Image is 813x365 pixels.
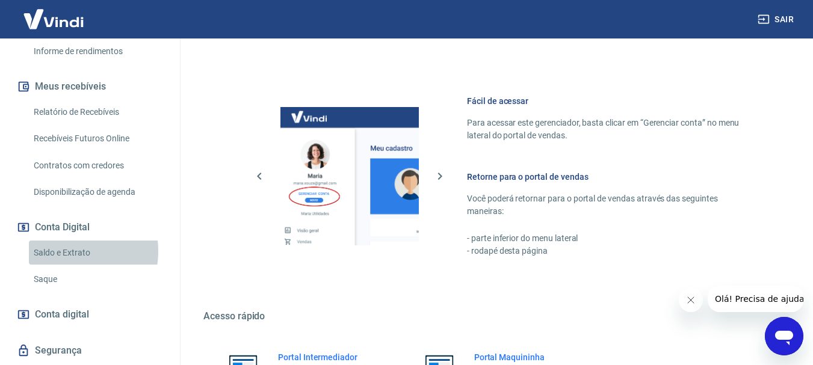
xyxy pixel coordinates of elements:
button: Sair [755,8,799,31]
a: Disponibilização de agenda [29,180,165,204]
a: Segurança [14,337,165,364]
a: Relatório de Recebíveis [29,100,165,124]
h5: Acesso rápido [203,310,784,322]
a: Contratos com credores [29,153,165,178]
p: Você poderá retornar para o portal de vendas através das seguintes maneiras: [467,192,755,218]
p: Para acessar este gerenciador, basta clicar em “Gerenciar conta” no menu lateral do portal de ven... [467,117,755,142]
button: Meus recebíveis [14,73,165,100]
iframe: Fechar mensagem [679,288,703,312]
p: - rodapé desta página [467,245,755,257]
iframe: Botão para abrir a janela de mensagens [765,317,803,355]
a: Saque [29,267,165,292]
h6: Portal Maquininha [474,351,574,363]
p: - parte inferior do menu lateral [467,232,755,245]
h6: Retorne para o portal de vendas [467,171,755,183]
span: Conta digital [35,306,89,323]
h6: Portal Intermediador [278,351,378,363]
a: Conta digital [14,301,165,328]
a: Recebíveis Futuros Online [29,126,165,151]
button: Conta Digital [14,214,165,241]
img: Vindi [14,1,93,37]
span: Olá! Precisa de ajuda? [7,8,101,18]
img: Imagem da dashboard mostrando o botão de gerenciar conta na sidebar no lado esquerdo [280,107,419,245]
a: Informe de rendimentos [29,39,165,64]
iframe: Mensagem da empresa [708,286,803,312]
a: Saldo e Extrato [29,241,165,265]
h6: Fácil de acessar [467,95,755,107]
